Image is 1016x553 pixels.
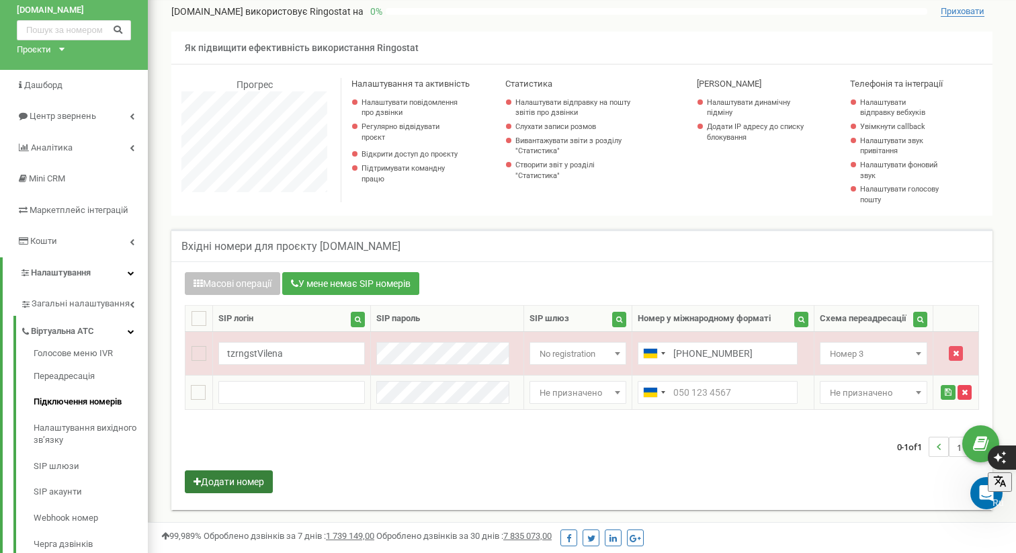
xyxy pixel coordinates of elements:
[638,382,669,403] div: Telephone country code
[34,347,148,364] a: Голосове меню IVR
[161,531,202,541] span: 99,989%
[820,312,906,325] div: Схема переадресації
[638,312,771,325] div: Номер у міжнародному форматі
[897,423,989,470] nav: ...
[362,97,460,118] a: Налаштувати повідомлення про дзвінки
[204,531,374,541] span: Оброблено дзвінків за 7 днів :
[707,122,805,142] a: Додати IP адресу до списку блокування
[534,384,622,402] span: Не призначено
[34,505,148,531] a: Webhook номер
[362,163,460,184] p: Підтримувати командну працю
[237,79,273,90] span: Прогрес
[34,415,148,454] a: Налаштування вихідного зв’язку
[34,389,148,415] a: Підключення номерів
[34,479,148,505] a: SIP акаунти
[530,381,626,404] span: Не призначено
[860,160,941,181] a: Налаштувати фоновий звук
[503,531,552,541] u: 7 835 073,00
[850,79,943,89] span: Телефонія та інтеграції
[824,345,923,364] span: Номер 3
[515,136,640,157] a: Вивантажувати звіти з розділу "Статистика"
[949,437,969,457] li: 1
[820,381,927,404] span: Не призначено
[362,122,460,142] p: Регулярно відвідувати проєкт
[30,236,57,246] span: Кошти
[29,173,65,183] span: Mini CRM
[530,312,569,325] div: SIP шлюз
[218,312,253,325] div: SIP логін
[32,298,130,310] span: Загальні налаштування
[17,44,51,56] div: Проєкти
[30,205,128,215] span: Маркетплейс інтеграцій
[171,5,364,18] p: [DOMAIN_NAME]
[941,385,956,400] button: Save
[351,79,470,89] span: Налаштування та активність
[515,97,640,118] a: Налаштувати відправку на пошту звітів про дзвінки
[860,136,941,157] a: Налаштувати звук привітання
[20,316,148,343] a: Віртуальна АТС
[34,454,148,480] a: SIP шлюзи
[31,142,73,153] span: Аналiтика
[185,272,280,295] button: Масові операції
[860,97,941,118] a: Налаштувати відправку вебхуків
[376,531,552,541] span: Оброблено дзвінків за 30 днів :
[17,4,131,17] a: [DOMAIN_NAME]
[860,184,941,205] a: Налаштувати голосову пошту
[958,385,972,400] button: Видалити
[181,241,400,253] h5: Вхідні номери для проєкту [DOMAIN_NAME]
[185,42,419,53] span: Як підвищити ефективність використання Ringostat
[941,6,984,17] span: Приховати
[370,305,523,331] th: SIP пароль
[707,97,805,118] a: Налаштувати динамічну підміну
[970,477,1003,509] iframe: Intercom live chat
[897,437,929,457] span: 0-1 1
[3,257,148,289] a: Налаштування
[245,6,364,17] span: використовує Ringostat на
[326,531,374,541] u: 1 739 149,00
[638,342,798,365] input: 050 123 4567
[24,80,62,90] span: Дашборд
[820,342,927,365] span: Номер 3
[908,441,917,453] span: of
[638,343,669,364] div: Telephone country code
[364,5,386,18] p: 0 %
[860,122,941,132] a: Увімкнути callback
[17,20,131,40] input: Пошук за номером
[362,149,460,160] a: Відкрити доступ до проєкту
[505,79,552,89] span: Статистика
[185,470,273,493] button: Додати номер
[30,111,96,121] span: Центр звернень
[31,267,91,278] span: Налаштування
[824,384,923,402] span: Не призначено
[515,122,640,132] a: Слухати записи розмов
[34,364,148,390] a: Переадресація
[282,272,419,295] button: У мене немає SIP номерів
[638,381,798,404] input: 050 123 4567
[20,288,148,316] a: Загальні налаштування
[534,345,622,364] span: No registration
[530,342,626,365] span: No registration
[31,325,94,338] span: Віртуальна АТС
[697,79,761,89] span: [PERSON_NAME]
[515,160,640,181] a: Створити звіт у розділі "Статистика"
